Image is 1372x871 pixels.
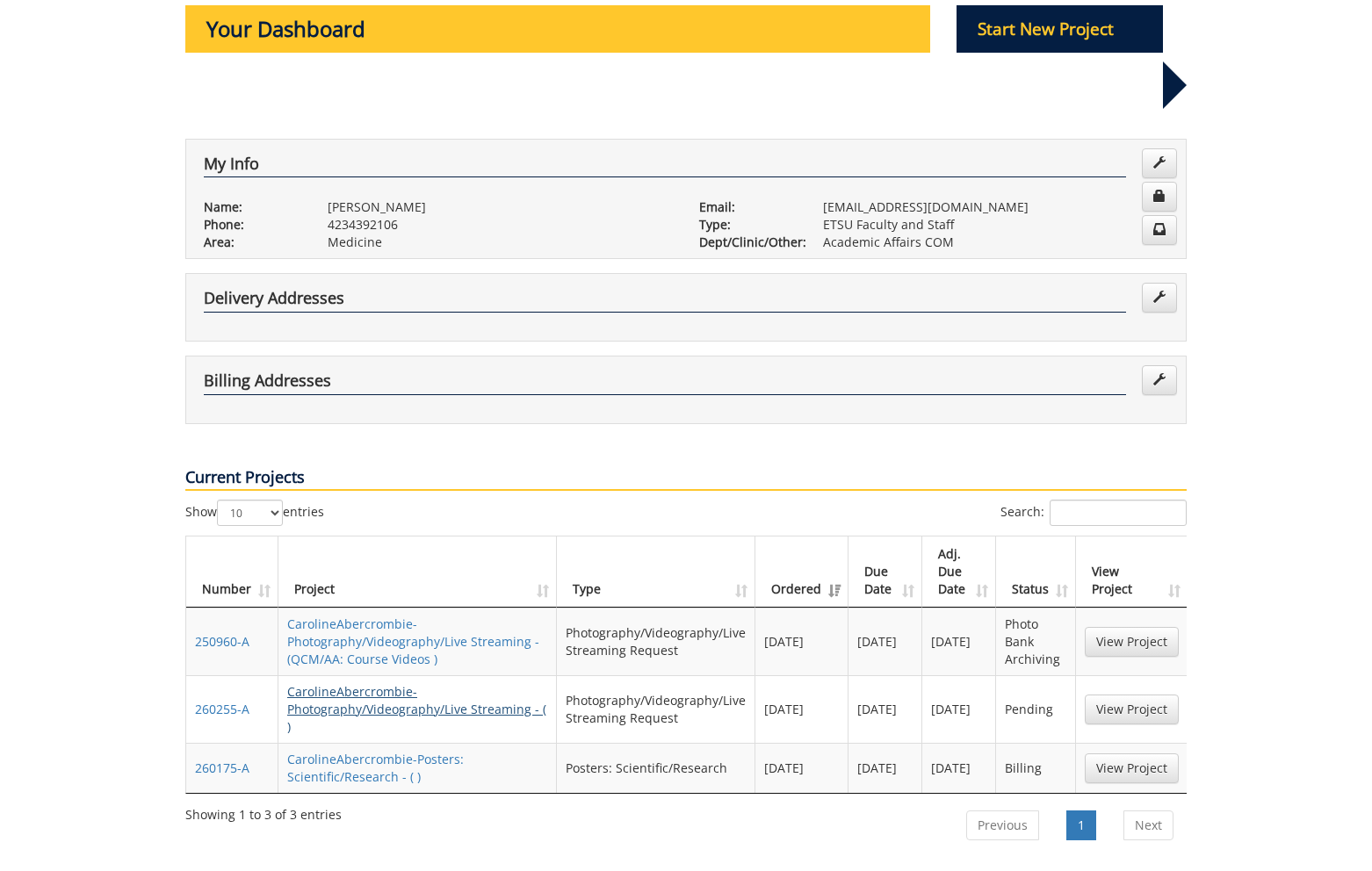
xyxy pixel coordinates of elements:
[996,743,1076,793] td: Billing
[557,536,755,608] th: Type: activate to sort column ascending
[957,5,1164,53] p: Start New Project
[1076,536,1188,608] th: View Project: activate to sort column ascending
[922,743,996,793] td: [DATE]
[204,198,301,216] p: Name:
[287,683,546,735] a: CarolineAbercrombie-Photography/Videography/Live Streaming - ( )
[195,633,249,650] a: 250960-A
[1085,695,1179,724] a: View Project
[217,500,283,526] select: Showentries
[287,751,464,785] a: CarolineAbercrombie-Posters: Scientific/Research - ( )
[1142,215,1177,245] a: Change Communication Preferences
[1123,810,1173,840] a: Next
[328,198,673,216] p: [PERSON_NAME]
[755,608,848,675] td: [DATE]
[204,216,301,234] p: Phone:
[922,675,996,743] td: [DATE]
[1142,182,1177,212] a: Change Password
[996,536,1076,608] th: Status: activate to sort column ascending
[848,608,922,675] td: [DATE]
[328,216,673,234] p: 4234392106
[699,198,797,216] p: Email:
[278,536,557,608] th: Project: activate to sort column ascending
[185,5,930,53] p: Your Dashboard
[186,536,278,608] th: Number: activate to sort column ascending
[557,608,755,675] td: Photography/Videography/Live Streaming Request
[996,608,1076,675] td: Photo Bank Archiving
[204,290,1126,313] h4: Delivery Addresses
[195,701,249,717] a: 260255-A
[185,799,342,824] div: Showing 1 to 3 of 3 entries
[848,675,922,743] td: [DATE]
[823,216,1168,234] p: ETSU Faculty and Staff
[922,608,996,675] td: [DATE]
[996,675,1076,743] td: Pending
[1050,500,1187,526] input: Search:
[1000,500,1187,526] label: Search:
[755,536,848,608] th: Ordered: activate to sort column ascending
[1142,365,1177,395] a: Edit Addresses
[185,500,324,526] label: Show entries
[755,675,848,743] td: [DATE]
[823,198,1168,216] p: [EMAIL_ADDRESS][DOMAIN_NAME]
[204,155,1126,178] h4: My Info
[1142,283,1177,313] a: Edit Addresses
[557,743,755,793] td: Posters: Scientific/Research
[823,234,1168,251] p: Academic Affairs COM
[699,216,797,234] p: Type:
[957,22,1164,39] a: Start New Project
[1085,627,1179,657] a: View Project
[1142,148,1177,178] a: Edit Info
[287,615,539,667] a: CarolineAbercrombie-Photography/Videography/Live Streaming - (QCM/AA: Course Videos )
[848,536,922,608] th: Due Date: activate to sort column ascending
[557,675,755,743] td: Photography/Videography/Live Streaming Request
[185,466,1187,491] p: Current Projects
[699,234,797,251] p: Dept/Clinic/Other:
[848,743,922,793] td: [DATE]
[755,743,848,793] td: [DATE]
[328,234,673,251] p: Medicine
[966,810,1039,840] a: Previous
[1066,810,1096,840] a: 1
[204,372,1126,395] h4: Billing Addresses
[195,759,249,776] a: 260175-A
[922,536,996,608] th: Adj. Due Date: activate to sort column ascending
[1085,753,1179,783] a: View Project
[204,234,301,251] p: Area:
